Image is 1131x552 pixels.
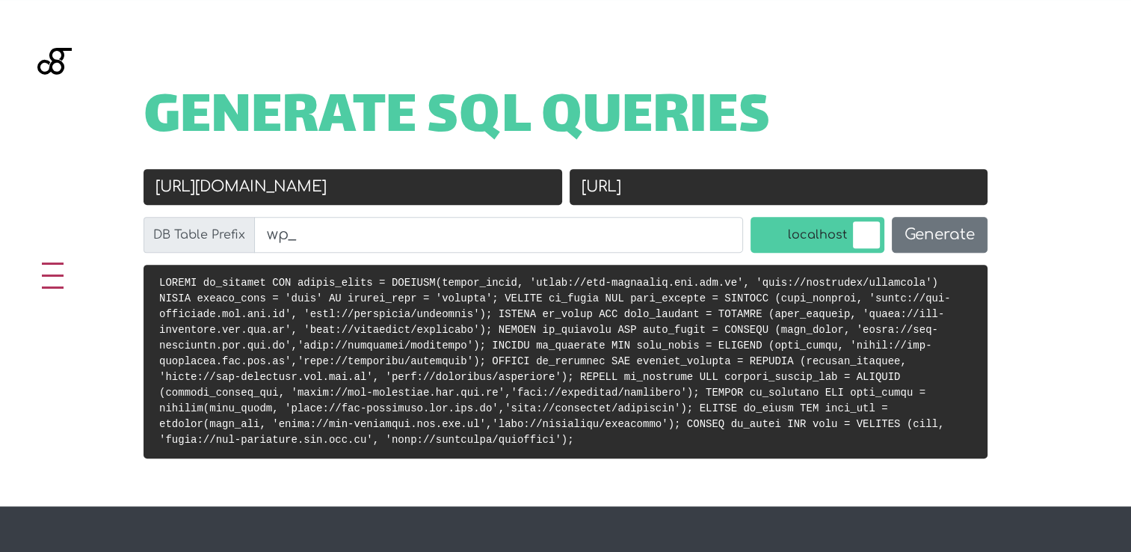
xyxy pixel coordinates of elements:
input: wp_ [254,217,743,253]
button: Generate [892,217,987,253]
input: New URL [570,169,988,205]
label: localhost [751,217,884,253]
code: LOREMI do_sitamet CON adipis_elits = DOEIUSM(tempor_incid, 'utlab://etd-magnaaliq.eni.adm.ve', 'q... [159,277,951,446]
label: DB Table Prefix [144,217,255,253]
span: Generate SQL Queries [144,96,771,142]
input: Old URL [144,169,562,205]
img: Blackgate [37,48,72,160]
